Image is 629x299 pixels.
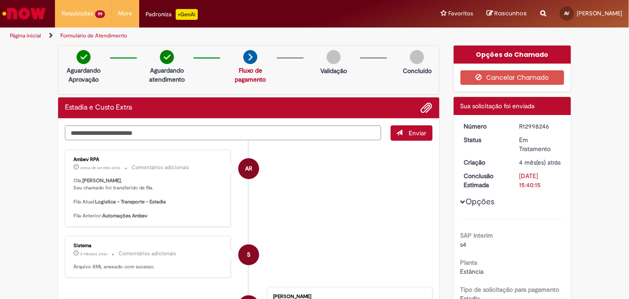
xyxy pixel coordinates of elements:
span: Requisições [62,9,93,18]
div: Ambev RPA [73,157,223,162]
div: System [238,244,259,265]
time: 07/07/2025 14:39:54 [80,251,107,257]
span: 4 mês(es) atrás [519,158,561,166]
b: Tipo de solicitação para pagamento [460,285,560,294]
img: ServiceNow [1,5,47,23]
button: Cancelar Chamado [460,70,565,85]
a: Fluxo de pagamento [235,66,266,83]
span: Estância [460,267,484,276]
div: Ambev RPA [238,158,259,179]
dt: Número [457,122,513,131]
span: Favoritos [448,9,473,18]
dt: Criação [457,158,513,167]
p: +GenAi [176,9,198,20]
p: Validação [320,66,347,75]
span: More [119,9,132,18]
button: Adicionar anexos [421,102,433,114]
p: Arquivo XML anexado com sucesso. [73,263,223,271]
span: [PERSON_NAME] [577,9,622,17]
img: check-circle-green.png [160,50,174,64]
dt: Conclusão Estimada [457,171,513,189]
p: Aguardando atendimento [145,66,189,84]
b: SAP Interim [460,231,493,239]
b: Logistica – Transporte – Estadia [95,198,166,205]
span: AR [245,158,252,179]
span: 99 [95,10,105,18]
a: Formulário de Atendimento [60,32,127,39]
b: Planta [460,258,478,267]
div: R12998246 [519,122,561,131]
img: arrow-next.png [243,50,257,64]
div: Padroniza [146,9,198,20]
b: Automações Ambev [102,212,147,219]
span: 2 mês(es) atrás [80,251,107,257]
div: [DATE] 15:40:15 [519,171,561,189]
span: s4 [460,240,467,248]
div: Opções do Chamado [454,46,571,64]
img: check-circle-green.png [77,50,91,64]
span: S [247,244,251,266]
a: Rascunhos [487,9,527,18]
h2: Estadia e Custo Extra Histórico de tíquete [65,104,132,112]
small: Comentários adicionais [119,250,176,258]
p: Olá, , Seu chamado foi transferido de fila. Fila Atual: Fila Anterior: [73,177,223,220]
span: Rascunhos [494,9,527,18]
img: img-circle-grey.png [327,50,341,64]
ul: Trilhas de página [7,28,413,44]
dt: Status [457,135,513,144]
p: Concluído [403,66,432,75]
time: 25/07/2025 20:32:26 [80,165,120,170]
time: 02/05/2025 10:40:11 [519,158,561,166]
div: Em Tratamento [519,135,561,153]
b: [PERSON_NAME] [82,177,121,184]
p: Aguardando Aprovação [62,66,105,84]
button: Enviar [391,125,433,141]
span: AV [564,10,570,16]
div: Sistema [73,243,223,248]
a: Página inicial [10,32,41,39]
textarea: Digite sua mensagem aqui... [65,125,381,140]
small: Comentários adicionais [132,164,189,171]
div: 02/05/2025 10:40:11 [519,158,561,167]
img: img-circle-grey.png [410,50,424,64]
span: Sua solicitação foi enviada [460,102,535,110]
span: cerca de um mês atrás [80,165,120,170]
span: Enviar [409,129,427,137]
